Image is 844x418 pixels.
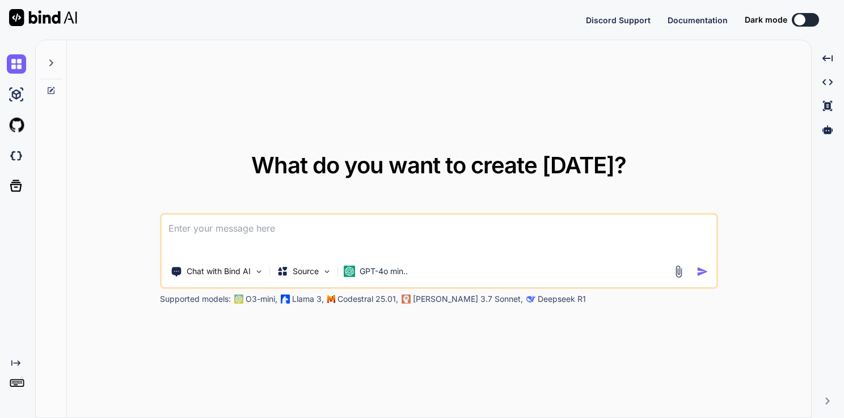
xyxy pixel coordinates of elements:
img: GPT-4 [234,295,243,304]
img: ai-studio [7,85,26,104]
p: Chat with Bind AI [187,266,251,277]
img: githubLight [7,116,26,135]
p: GPT-4o min.. [360,266,408,277]
img: attachment [672,265,685,278]
img: claude [402,295,411,304]
p: Source [293,266,319,277]
span: Documentation [668,15,728,25]
p: Llama 3, [292,293,324,305]
img: icon [697,266,708,278]
img: Mistral-AI [327,295,335,303]
p: Supported models: [160,293,231,305]
p: O3-mini, [246,293,277,305]
img: Pick Models [322,267,332,276]
img: Pick Tools [254,267,264,276]
img: Bind AI [9,9,77,26]
span: Discord Support [586,15,651,25]
span: Dark mode [745,14,787,25]
p: Deepseek R1 [538,293,586,305]
img: darkCloudIdeIcon [7,146,26,165]
button: Documentation [668,14,728,26]
img: Llama2 [281,295,290,304]
span: What do you want to create [DATE]? [251,151,626,179]
img: chat [7,54,26,74]
button: Discord Support [586,14,651,26]
img: GPT-4o mini [344,266,355,277]
p: Codestral 25.01, [337,293,398,305]
img: claude [526,295,535,304]
p: [PERSON_NAME] 3.7 Sonnet, [413,293,523,305]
